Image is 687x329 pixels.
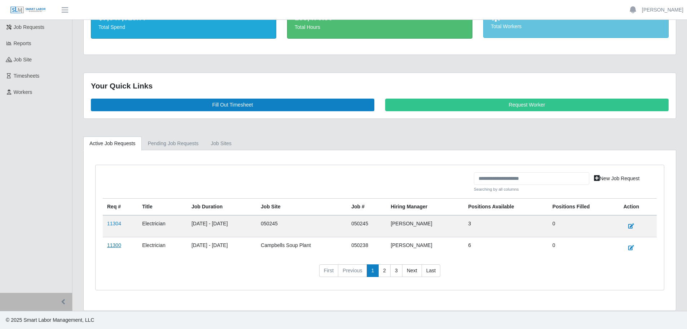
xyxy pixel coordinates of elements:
[103,264,657,283] nav: pagination
[14,73,40,79] span: Timesheets
[386,198,464,215] th: Hiring Manager
[548,198,619,215] th: Positions Filled
[422,264,440,277] a: Last
[256,215,347,237] td: 050245
[83,137,142,151] a: Active Job Requests
[14,40,31,46] span: Reports
[187,215,256,237] td: [DATE] - [DATE]
[10,6,46,14] img: SLM Logo
[91,80,669,92] div: Your Quick Links
[107,221,121,226] a: 11304
[464,198,548,215] th: Positions Available
[187,198,256,215] th: Job Duration
[464,215,548,237] td: 3
[91,99,374,111] a: Fill Out Timesheet
[378,264,391,277] a: 2
[491,23,661,30] div: Total Workers
[142,137,205,151] a: Pending Job Requests
[14,57,32,62] span: job site
[402,264,422,277] a: Next
[474,186,589,192] small: Searching by all columns
[14,24,45,30] span: Job Requests
[548,215,619,237] td: 0
[347,215,386,237] td: 050245
[619,198,657,215] th: Action
[548,237,619,259] td: 0
[256,198,347,215] th: job site
[464,237,548,259] td: 6
[103,198,138,215] th: Req #
[347,198,386,215] th: Job #
[386,215,464,237] td: [PERSON_NAME]
[98,23,269,31] div: Total Spend
[589,172,644,185] a: New Job Request
[138,198,187,215] th: Title
[367,264,379,277] a: 1
[295,23,465,31] div: Total Hours
[642,6,683,14] a: [PERSON_NAME]
[385,99,669,111] a: Request Worker
[138,215,187,237] td: Electrician
[390,264,402,277] a: 3
[347,237,386,259] td: 050238
[205,137,238,151] a: job sites
[138,237,187,259] td: Electrician
[386,237,464,259] td: [PERSON_NAME]
[256,237,347,259] td: Campbells Soup Plant
[107,242,121,248] a: 11300
[187,237,256,259] td: [DATE] - [DATE]
[6,317,94,323] span: © 2025 Smart Labor Management, LLC
[14,89,32,95] span: Workers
